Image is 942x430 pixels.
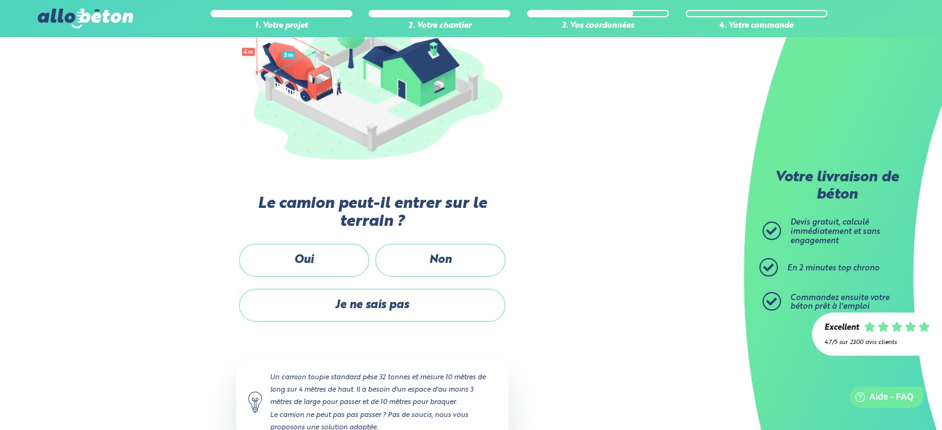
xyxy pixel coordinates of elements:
span: Commandez ensuite votre béton prêt à l'emploi [790,294,889,311]
p: Votre livraison de béton [765,170,908,204]
iframe: Help widget launcher [832,382,928,416]
div: 1. Votre projet [211,22,352,31]
div: 4.7/5 sur 2300 avis clients [824,339,930,346]
label: Le camion peut-il entrer sur le terrain ? [236,195,508,231]
div: 2. Votre chantier [369,22,510,31]
div: 3. Vos coordonnées [527,22,669,31]
div: 4. Votre commande [686,22,827,31]
label: Je ne sais pas [239,289,505,322]
label: Oui [239,244,369,277]
span: En 2 minutes top chrono [787,264,879,272]
span: Devis gratuit, calculé immédiatement et sans engagement [790,218,880,244]
img: allobéton [38,9,133,28]
label: Non [375,244,505,277]
div: Excellent [824,324,859,333]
